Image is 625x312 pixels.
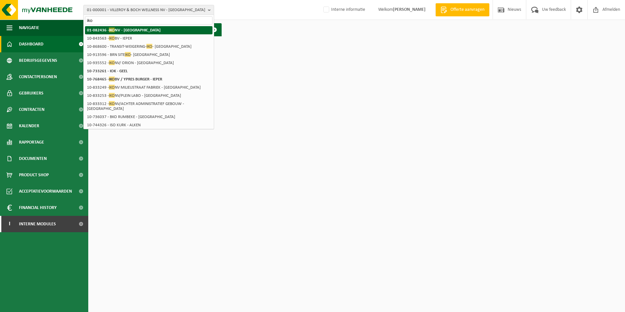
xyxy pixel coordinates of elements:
[87,27,160,32] strong: 01-082436 - NV - [GEOGRAPHIC_DATA]
[85,16,212,25] input: Zoeken naar gekoppelde vestigingen
[19,101,44,118] span: Contracten
[109,27,115,32] span: IKO
[19,199,57,216] span: Financial History
[85,51,212,59] li: 10-913596 - BRN SITE - [GEOGRAPHIC_DATA]
[85,59,212,67] li: 10-935552 - NV/ ORION - [GEOGRAPHIC_DATA]
[109,85,115,90] span: IKO
[85,121,212,129] li: 10-744326 - ISO KURK - ALKEN
[109,77,115,81] span: IKO
[85,100,212,113] li: 10-833312 - NV/ACHTER ADMINISTRATIEF GEBOUW - [GEOGRAPHIC_DATA]
[83,5,214,15] button: 01-000001 - VILLEROY & BOCH WELLNESS NV - [GEOGRAPHIC_DATA]
[19,20,39,36] span: Navigatie
[87,5,205,15] span: 01-000001 - VILLEROY & BOCH WELLNESS NV - [GEOGRAPHIC_DATA]
[449,7,486,13] span: Offerte aanvragen
[19,85,43,101] span: Gebruikers
[19,134,44,150] span: Rapportage
[19,216,56,232] span: Interne modules
[435,3,489,16] a: Offerte aanvragen
[19,150,47,167] span: Documenten
[146,44,152,49] span: IKO
[109,101,115,106] span: IKO
[109,36,115,41] span: IKO
[85,34,212,43] li: 10-843563 - BV - IEPER
[19,36,43,52] span: Dashboard
[393,7,426,12] strong: [PERSON_NAME]
[125,52,131,57] span: IKO
[322,5,365,15] label: Interne informatie
[87,77,162,81] strong: 10-768465 - BV / YPRES BURGER - IEPER
[85,113,212,121] li: 10-736037 - BKO RUMBEKE - [GEOGRAPHIC_DATA]
[85,83,212,92] li: 10-833249 - NV MILIEUSTRAAT FABRIEK - [GEOGRAPHIC_DATA]
[85,92,212,100] li: 10-833253 - NV/PLEIN LABO - [GEOGRAPHIC_DATA]
[7,216,12,232] span: I
[85,43,212,51] li: 10-868600 - TRANSIT-WEIGERING- - [GEOGRAPHIC_DATA]
[87,69,128,73] strong: 10-733261 - IOK - GEEL
[19,118,39,134] span: Kalender
[19,69,57,85] span: Contactpersonen
[109,93,115,98] span: IKO
[109,60,115,65] span: IKO
[19,167,49,183] span: Product Shop
[19,52,57,69] span: Bedrijfsgegevens
[19,183,72,199] span: Acceptatievoorwaarden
